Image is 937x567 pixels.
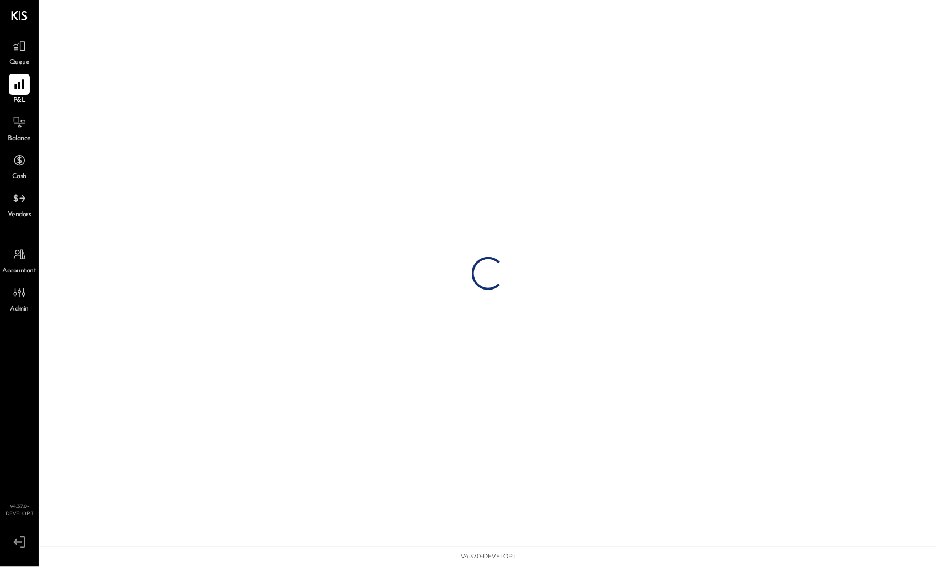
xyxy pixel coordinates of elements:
a: Queue [1,36,38,68]
span: Queue [9,58,30,68]
span: Vendors [8,210,31,220]
a: Admin [1,282,38,314]
span: Balance [8,134,31,144]
span: Accountant [3,266,36,276]
span: P&L [13,96,26,106]
a: Balance [1,112,38,144]
div: v 4.37.0-develop.1 [461,553,516,561]
span: Cash [12,172,26,182]
span: Admin [10,304,29,314]
a: P&L [1,74,38,106]
a: Cash [1,150,38,182]
a: Vendors [1,188,38,220]
a: Accountant [1,244,38,276]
